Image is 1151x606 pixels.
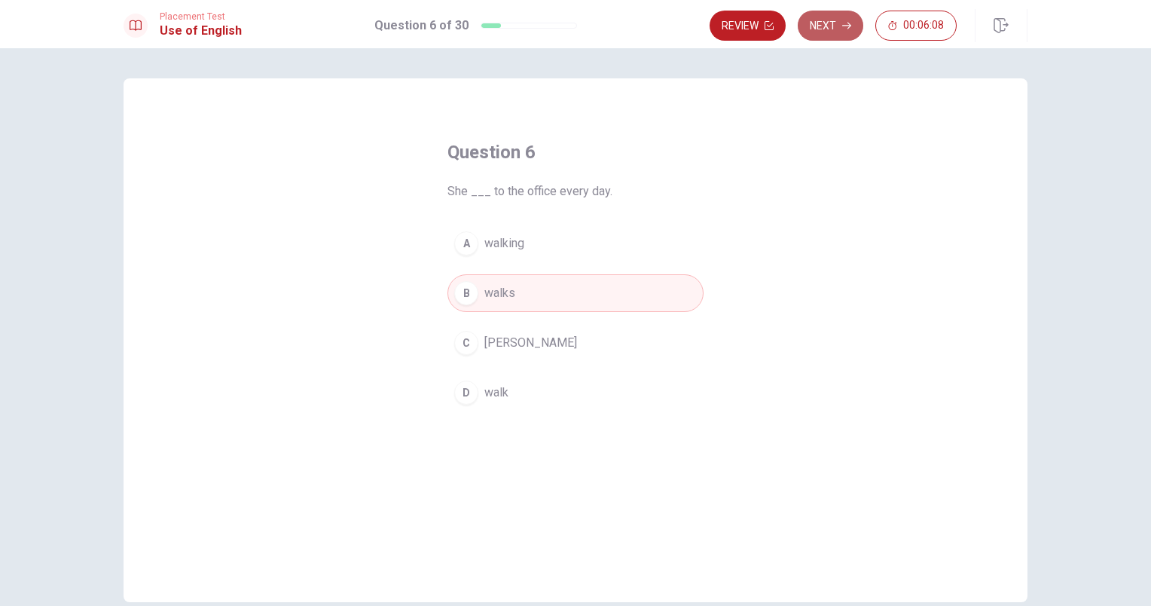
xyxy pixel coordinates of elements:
[454,231,478,256] div: A
[454,331,478,355] div: C
[447,324,704,362] button: C[PERSON_NAME]
[903,20,944,32] span: 00:06:08
[710,11,786,41] button: Review
[798,11,863,41] button: Next
[454,281,478,305] div: B
[447,274,704,312] button: Bwalks
[160,22,242,40] h1: Use of English
[447,182,704,200] span: She ___ to the office every day.
[484,384,508,402] span: walk
[484,284,515,302] span: walks
[374,17,469,35] h1: Question 6 of 30
[160,11,242,22] span: Placement Test
[454,381,478,405] div: D
[447,225,704,262] button: Awalking
[875,11,957,41] button: 00:06:08
[484,234,524,252] span: walking
[447,140,704,164] h4: Question 6
[447,374,704,412] button: Dwalk
[484,334,577,352] span: [PERSON_NAME]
